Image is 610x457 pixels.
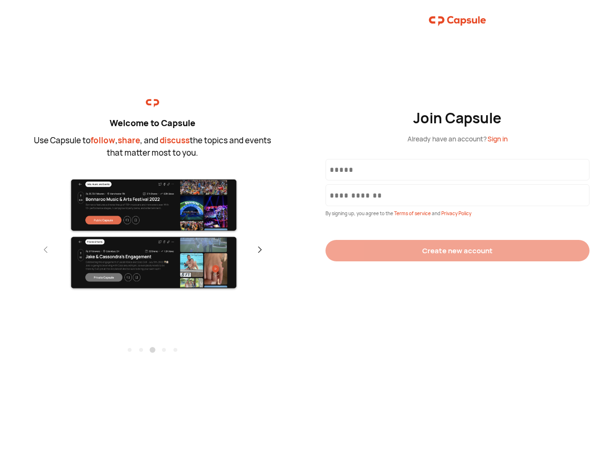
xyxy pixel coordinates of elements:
[407,134,508,144] div: Already have an account?
[91,135,115,146] span: follow
[429,11,486,30] img: logo
[118,135,140,146] span: share
[33,117,272,129] div: Welcome to Capsule
[33,134,272,159] div: Use Capsule to , , and the topics and events that matter most to you.
[160,135,190,146] span: discuss
[413,109,502,127] div: Join Capsule
[146,97,159,110] img: logo
[441,210,471,217] span: Privacy Policy
[422,246,493,256] div: Create new account
[325,210,590,217] div: By signing up, you agree to the and
[488,134,508,143] span: Sign in
[49,178,257,312] img: thrid.png
[394,210,432,217] span: Terms of service
[325,240,590,261] button: Create new account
